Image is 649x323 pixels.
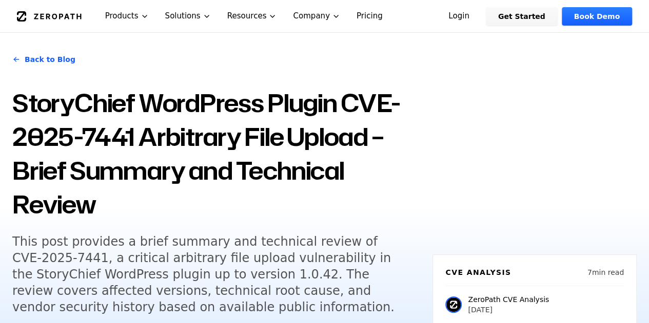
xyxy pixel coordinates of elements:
[562,7,632,26] a: Book Demo
[12,233,406,315] h5: This post provides a brief summary and technical review of CVE-2025-7441, a critical arbitrary fi...
[468,305,549,315] p: [DATE]
[486,7,558,26] a: Get Started
[12,86,420,221] h1: StoryChief WordPress Plugin CVE-2025-7441 Arbitrary File Upload – Brief Summary and Technical Review
[587,267,624,277] p: 7 min read
[445,296,462,313] img: ZeroPath CVE Analysis
[468,294,549,305] p: ZeroPath CVE Analysis
[445,267,511,277] h6: CVE Analysis
[436,7,482,26] a: Login
[12,45,75,74] a: Back to Blog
